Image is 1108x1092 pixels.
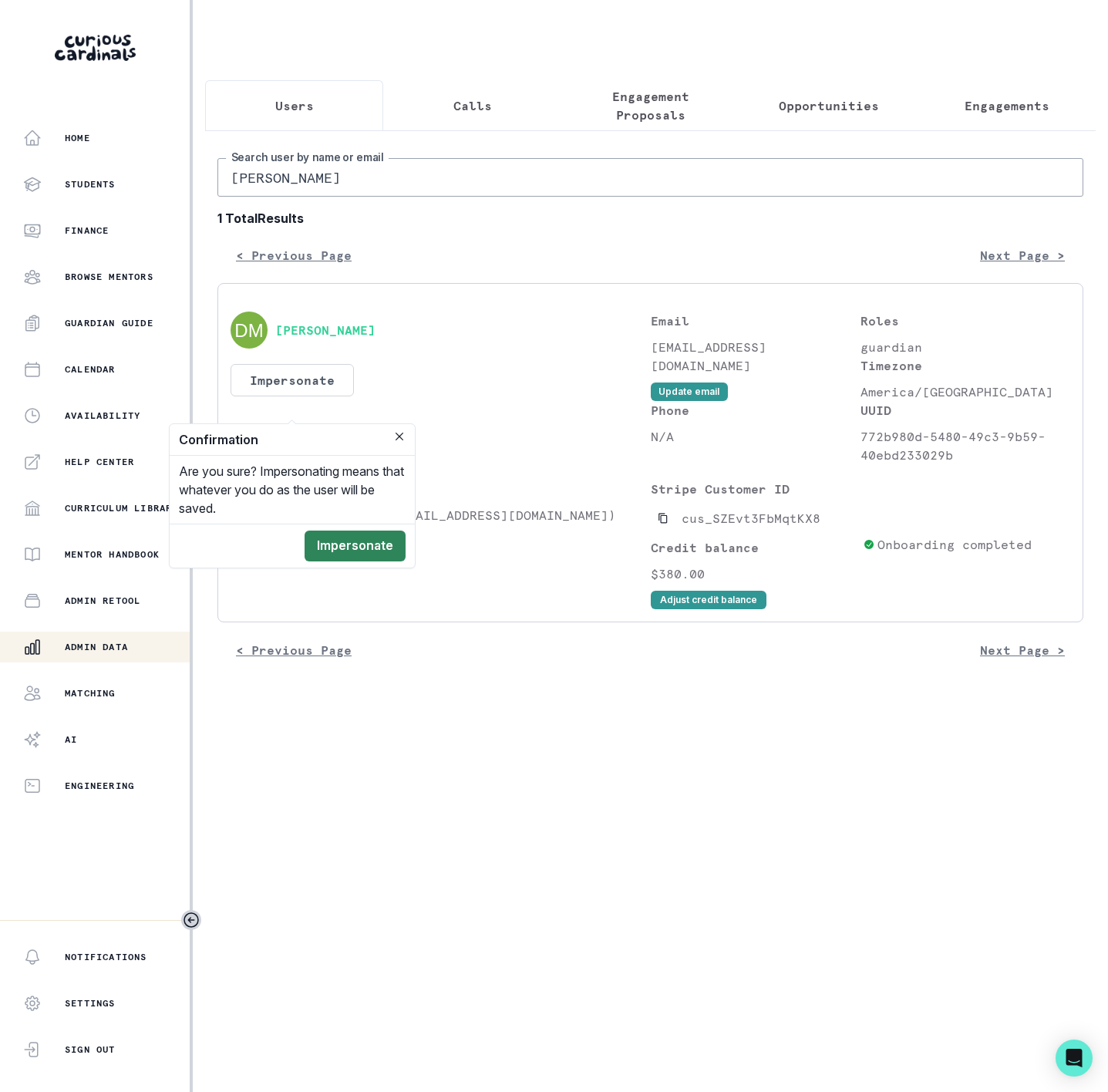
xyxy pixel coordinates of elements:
p: Matching [65,687,116,699]
p: AI [65,733,77,746]
p: Engagement Proposals [574,87,726,124]
p: Calendar [65,363,116,376]
p: Phone [651,401,860,420]
p: $380.00 [651,565,857,583]
p: 772b980d-5480-49c3-9b59-40ebd233029b [860,427,1070,464]
p: [EMAIL_ADDRESS][DOMAIN_NAME] [651,338,860,375]
div: Open Intercom Messenger [1056,1040,1093,1077]
p: Settings [65,997,116,1009]
p: Home [65,132,90,144]
p: Browse Mentors [65,271,153,283]
p: Curriculum Library [65,502,179,514]
p: Engineering [65,780,134,792]
button: Adjust credit balance [651,591,766,609]
button: Close [390,427,409,446]
p: Opportunities [779,96,879,115]
p: Students [231,480,651,498]
p: Help Center [65,456,134,468]
header: Confirmation [170,424,415,456]
img: svg [231,312,268,349]
button: Impersonate [305,531,406,561]
button: Toggle sidebar [181,910,201,930]
p: Arovon Mukhopadhyay ([EMAIL_ADDRESS][DOMAIN_NAME]) [231,506,651,524]
p: Email [651,312,860,330]
p: Notifications [65,951,147,963]
p: America/[GEOGRAPHIC_DATA] [860,383,1070,401]
p: Admin Retool [65,595,140,607]
p: cus_SZEvt3FbMqtKX8 [682,509,820,527]
p: Availability [65,410,140,422]
p: Guardian Guide [65,317,153,329]
p: N/A [651,427,860,446]
img: Curious Cardinals Logo [55,35,136,61]
p: Admin Data [65,641,128,653]
button: [PERSON_NAME] [275,322,376,338]
p: Roles [860,312,1070,330]
p: Finance [65,224,109,237]
p: Mentor Handbook [65,548,160,561]
p: guardian [860,338,1070,356]
button: Update email [651,383,728,401]
p: UUID [860,401,1070,420]
button: Copied to clipboard [651,506,675,531]
div: Are you sure? Impersonating means that whatever you do as the user will be saved. [170,456,415,524]
button: Next Page > [962,635,1083,666]
p: Sign Out [65,1043,116,1056]
p: Stripe Customer ID [651,480,857,498]
button: Next Page > [962,240,1083,271]
button: < Previous Page [217,635,370,666]
button: Impersonate [231,364,354,396]
p: Students [65,178,116,190]
p: Timezone [860,356,1070,375]
p: Calls [453,96,492,115]
p: Onboarding completed [877,535,1032,554]
button: < Previous Page [217,240,370,271]
p: Credit balance [651,538,857,557]
p: Users [275,96,314,115]
p: Engagements [965,96,1049,115]
b: 1 Total Results [217,209,1083,228]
